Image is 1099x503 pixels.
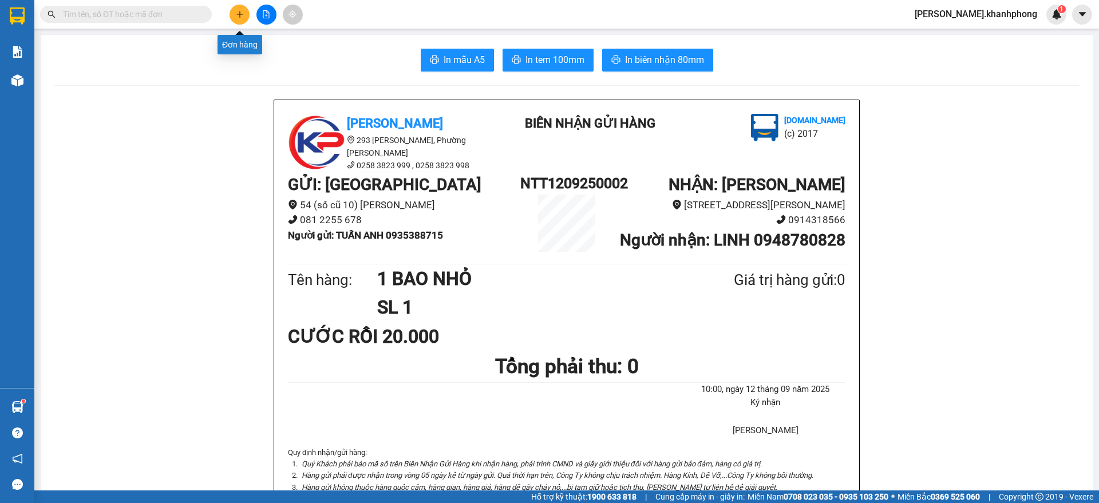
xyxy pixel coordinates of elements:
[302,483,777,492] i: Hàng gửi không thuộc hàng quốc cấm, hàng gian, hàng giả, hàng dễ gây cháy nổ,...bị tạm giữ hoặc t...
[288,215,298,224] span: phone
[520,172,613,195] h1: NTT1209250002
[230,5,250,25] button: plus
[11,401,23,413] img: warehouse-icon
[587,492,637,501] strong: 1900 633 818
[288,212,520,228] li: 081 2255 678
[620,231,845,249] b: Người nhận : LINH 0948780828
[302,460,762,468] i: Quý Khách phải báo mã số trên Biên Nhận Gửi Hàng khi nhận hàng, phải trình CMND và giấy giới thiệ...
[10,7,25,25] img: logo-vxr
[525,116,655,130] b: BIÊN NHẬN GỬI HÀNG
[236,10,244,18] span: plus
[288,175,481,194] b: GỬI : [GEOGRAPHIC_DATA]
[96,54,157,69] li: (c) 2017
[124,14,152,42] img: logo.jpg
[302,471,813,480] i: Hàng gửi phải được nhận trong vòng 05 ngày kể từ ngày gửi. Quá thời hạn trên, Công Ty không chịu ...
[686,396,845,410] li: Ký nhận
[288,229,443,241] b: Người gửi : TUẤN ANH 0935388715
[784,116,845,125] b: [DOMAIN_NAME]
[1060,5,1064,13] span: 1
[288,268,377,292] div: Tên hàng:
[288,351,845,382] h1: Tổng phải thu: 0
[11,74,23,86] img: warehouse-icon
[1058,5,1066,13] sup: 1
[669,175,845,194] b: NHẬN : [PERSON_NAME]
[525,53,584,67] span: In tem 100mm
[347,161,355,169] span: phone
[1072,5,1092,25] button: caret-down
[931,492,980,501] strong: 0369 525 060
[625,53,704,67] span: In biên nhận 80mm
[421,49,494,72] button: printerIn mẫu A5
[347,116,443,130] b: [PERSON_NAME]
[347,136,355,144] span: environment
[63,8,198,21] input: Tìm tên, số ĐT hoặc mã đơn
[512,55,521,66] span: printer
[22,399,25,403] sup: 1
[288,134,494,159] li: 293 [PERSON_NAME], Phường [PERSON_NAME]
[784,492,888,501] strong: 0708 023 035 - 0935 103 250
[256,5,276,25] button: file-add
[602,49,713,72] button: printerIn biên nhận 80mm
[1035,493,1043,501] span: copyright
[12,479,23,490] span: message
[288,322,472,351] div: CƯỚC RỒI 20.000
[1077,9,1088,19] span: caret-down
[531,490,637,503] span: Hỗ trợ kỹ thuật:
[784,126,845,141] li: (c) 2017
[11,46,23,58] img: solution-icon
[611,55,620,66] span: printer
[655,490,745,503] span: Cung cấp máy in - giấy in:
[503,49,594,72] button: printerIn tem 100mm
[283,5,303,25] button: aim
[748,490,888,503] span: Miền Nam
[288,200,298,209] span: environment
[288,159,494,172] li: 0258 3823 999 , 0258 3823 998
[288,114,345,171] img: logo.jpg
[751,114,778,141] img: logo.jpg
[12,427,23,438] span: question-circle
[613,197,845,213] li: [STREET_ADDRESS][PERSON_NAME]
[686,424,845,438] li: [PERSON_NAME]
[686,383,845,397] li: 10:00, ngày 12 tháng 09 năm 2025
[672,200,682,209] span: environment
[288,197,520,213] li: 54 (số cũ 10) [PERSON_NAME]
[1051,9,1062,19] img: icon-new-feature
[613,212,845,228] li: 0914318566
[377,264,678,293] h1: 1 BAO NHỎ
[288,10,297,18] span: aim
[678,268,845,292] div: Giá trị hàng gửi: 0
[898,490,980,503] span: Miền Bắc
[444,53,485,67] span: In mẫu A5
[430,55,439,66] span: printer
[645,490,647,503] span: |
[906,7,1046,21] span: [PERSON_NAME].khanhphong
[14,74,65,128] b: [PERSON_NAME]
[14,14,72,72] img: logo.jpg
[12,453,23,464] span: notification
[262,10,270,18] span: file-add
[989,490,990,503] span: |
[48,10,56,18] span: search
[377,293,678,322] h1: SL 1
[776,215,786,224] span: phone
[74,17,110,90] b: BIÊN NHẬN GỬI HÀNG
[96,43,157,53] b: [DOMAIN_NAME]
[891,494,895,499] span: ⚪️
